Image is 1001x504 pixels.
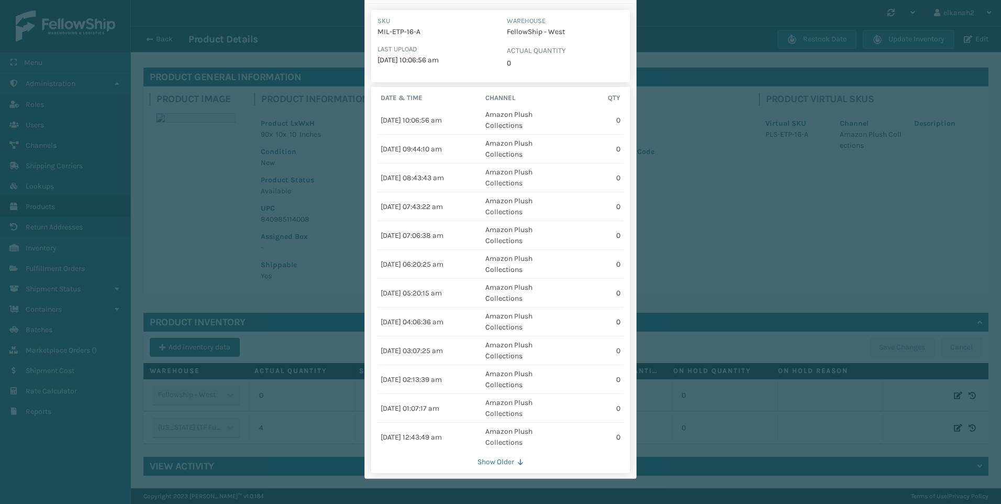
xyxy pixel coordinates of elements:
[482,93,561,106] th: Channel
[485,225,532,245] span: Amazon Plush Collections
[377,45,494,54] label: Last Upload
[561,93,624,106] th: QTY
[616,116,620,125] span: 0
[616,231,620,240] span: 0
[507,45,624,57] label: Actual Quantity
[381,404,439,413] span: [DATE] 01:07:17 am
[381,231,443,240] span: [DATE] 07:06:38 am
[377,457,624,467] button: Show Older
[485,254,532,274] span: Amazon Plush Collections
[485,427,532,447] span: Amazon Plush Collections
[485,398,532,418] span: Amazon Plush Collections
[616,173,620,182] span: 0
[381,375,442,384] span: [DATE] 02:13:39 am
[485,110,532,130] span: Amazon Plush Collections
[616,404,620,413] span: 0
[507,57,624,70] p: 0
[616,317,620,326] span: 0
[381,173,444,182] span: [DATE] 08:43:43 am
[507,16,624,26] label: Warehouse
[381,346,443,355] span: [DATE] 03:07:25 am
[377,26,494,38] p: MIL-ETP-16-A
[485,341,532,360] span: Amazon Plush Collections
[616,346,620,355] span: 0
[485,283,532,303] span: Amazon Plush Collections
[381,145,442,154] span: [DATE] 09:44:10 am
[485,312,532,332] span: Amazon Plush Collections
[616,375,620,384] span: 0
[381,289,442,298] span: [DATE] 05:20:15 am
[381,116,442,125] span: [DATE] 10:06:56 am
[377,16,494,26] label: SKU
[381,317,443,326] span: [DATE] 04:06:36 am
[381,202,443,211] span: [DATE] 07:43:22 am
[485,196,532,216] span: Amazon Plush Collections
[507,26,624,38] p: FellowShip - West
[485,139,532,159] span: Amazon Plush Collections
[616,202,620,211] span: 0
[381,260,443,269] span: [DATE] 06:20:25 am
[485,168,532,188] span: Amazon Plush Collections
[485,369,532,389] span: Amazon Plush Collections
[616,145,620,154] span: 0
[616,289,620,298] span: 0
[616,433,620,442] span: 0
[381,433,442,442] span: [DATE] 12:43:49 am
[377,54,494,67] p: [DATE] 10:06:56 am
[377,93,482,106] th: Date & Time
[616,260,620,269] span: 0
